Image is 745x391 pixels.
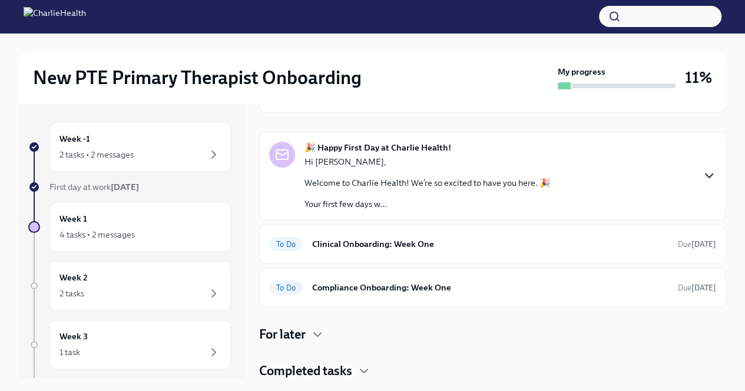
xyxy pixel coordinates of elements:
strong: [DATE] [691,283,716,292]
span: September 27th, 2025 10:00 [678,239,716,250]
p: Welcome to Charlie Health! We’re so excited to have you here. 🎉 [304,177,551,189]
span: Due [678,240,716,249]
strong: My progress [558,66,605,78]
div: For later [259,326,726,343]
h6: Compliance Onboarding: Week One [312,281,668,294]
a: Week 31 task [28,320,231,369]
span: To Do [269,240,303,249]
p: Your first few days w... [304,198,551,210]
a: To DoCompliance Onboarding: Week OneDue[DATE] [269,278,716,297]
h6: Week 3 [59,330,88,343]
a: First day at work[DATE] [28,181,231,193]
div: 4 tasks • 2 messages [59,229,135,240]
h6: Week -1 [59,132,90,145]
div: Completed tasks [259,362,726,380]
span: Due [678,283,716,292]
a: Week 22 tasks [28,261,231,310]
strong: 🎉 Happy First Day at Charlie Health! [304,142,451,153]
a: Week -12 tasks • 2 messages [28,122,231,172]
h2: New PTE Primary Therapist Onboarding [33,66,362,89]
h4: Completed tasks [259,362,352,380]
a: Week 14 tasks • 2 messages [28,202,231,252]
div: 2 tasks • 2 messages [59,149,134,161]
h6: Week 2 [59,271,88,284]
div: 1 task [59,346,80,358]
div: 2 tasks [59,288,84,299]
a: To DoClinical Onboarding: Week OneDue[DATE] [269,235,716,253]
h6: Clinical Onboarding: Week One [312,238,668,250]
p: Hi [PERSON_NAME], [304,156,551,168]
img: CharlieHealth [24,7,86,26]
strong: [DATE] [111,182,139,192]
span: September 27th, 2025 10:00 [678,282,716,293]
h4: For later [259,326,306,343]
h3: 11% [685,67,712,88]
h6: Week 1 [59,212,87,225]
span: To Do [269,283,303,292]
strong: [DATE] [691,240,716,249]
span: First day at work [49,182,139,192]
